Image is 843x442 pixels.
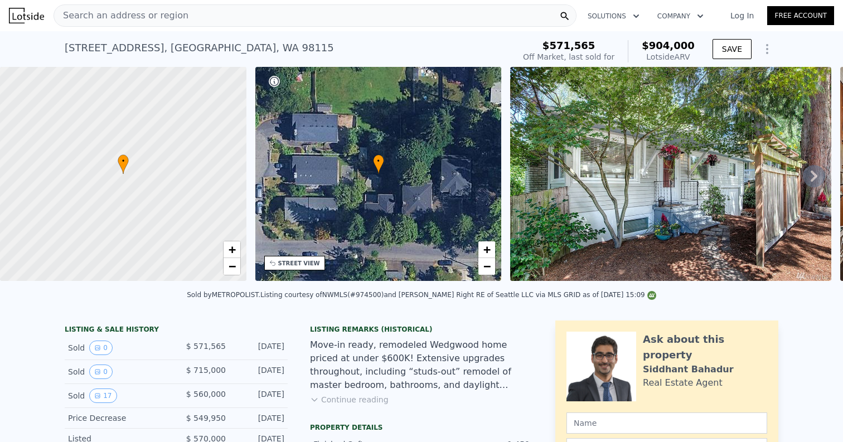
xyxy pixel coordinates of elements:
[235,412,284,424] div: [DATE]
[647,291,656,300] img: NWMLS Logo
[483,259,491,273] span: −
[566,412,767,434] input: Name
[89,388,117,403] button: View historical data
[579,6,648,26] button: Solutions
[523,51,614,62] div: Off Market, last sold for
[9,8,44,23] img: Lotside
[235,365,284,379] div: [DATE]
[65,40,334,56] div: [STREET_ADDRESS] , [GEOGRAPHIC_DATA] , WA 98115
[310,423,533,432] div: Property details
[224,258,240,275] a: Zoom out
[310,338,533,392] div: Move-in ready, remodeled Wedgwood home priced at under $600K! Extensive upgrades throughout, incl...
[187,291,260,299] div: Sold by METROPOLIST .
[235,341,284,355] div: [DATE]
[717,10,767,21] a: Log In
[68,388,167,403] div: Sold
[54,9,188,22] span: Search an address or region
[186,342,226,351] span: $ 571,565
[186,366,226,375] span: $ 715,000
[510,67,831,281] img: Sale: 150393342 Parcel: 97909067
[65,325,288,336] div: LISTING & SALE HISTORY
[643,376,723,390] div: Real Estate Agent
[89,341,113,355] button: View historical data
[648,6,713,26] button: Company
[89,365,113,379] button: View historical data
[767,6,834,25] a: Free Account
[68,412,167,424] div: Price Decrease
[756,38,778,60] button: Show Options
[235,388,284,403] div: [DATE]
[224,241,240,258] a: Zoom in
[642,51,695,62] div: Lotside ARV
[186,390,226,399] span: $ 560,000
[278,259,320,268] div: STREET VIEW
[542,40,595,51] span: $571,565
[373,156,384,166] span: •
[68,341,167,355] div: Sold
[713,39,752,59] button: SAVE
[118,154,129,174] div: •
[643,332,767,363] div: Ask about this property
[643,363,734,376] div: Siddhant Bahadur
[478,241,495,258] a: Zoom in
[373,154,384,174] div: •
[310,325,533,334] div: Listing Remarks (Historical)
[483,242,491,256] span: +
[478,258,495,275] a: Zoom out
[260,291,656,299] div: Listing courtesy of NWMLS (#974500) and [PERSON_NAME] Right RE of Seattle LLC via MLS GRID as of ...
[310,394,389,405] button: Continue reading
[228,242,235,256] span: +
[186,414,226,422] span: $ 549,950
[118,156,129,166] span: •
[68,365,167,379] div: Sold
[228,259,235,273] span: −
[642,40,695,51] span: $904,000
